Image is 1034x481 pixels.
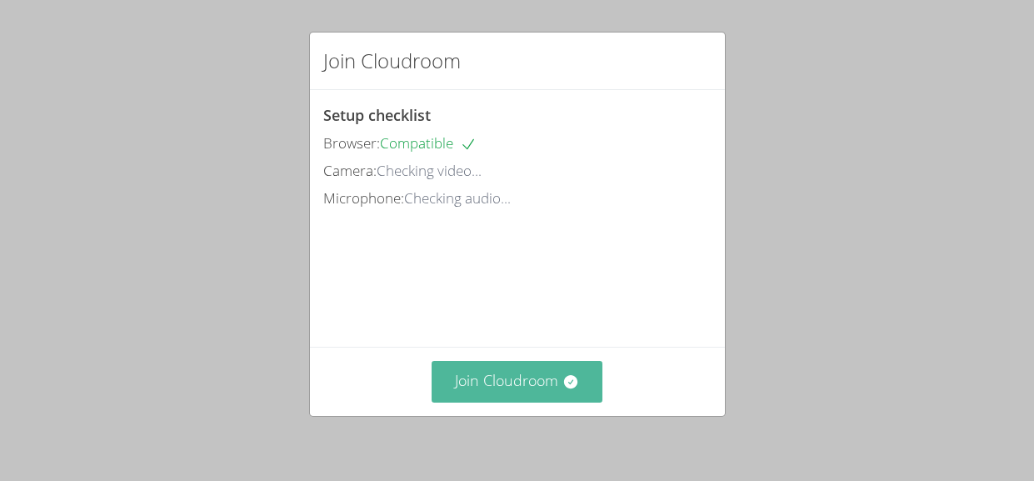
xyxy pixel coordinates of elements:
span: Checking video... [377,161,482,180]
span: Browser: [323,133,380,153]
span: Camera: [323,161,377,180]
button: Join Cloudroom [432,361,602,402]
h2: Join Cloudroom [323,46,461,76]
span: Compatible [380,133,477,153]
span: Microphone: [323,188,404,208]
span: Checking audio... [404,188,511,208]
span: Setup checklist [323,105,431,125]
